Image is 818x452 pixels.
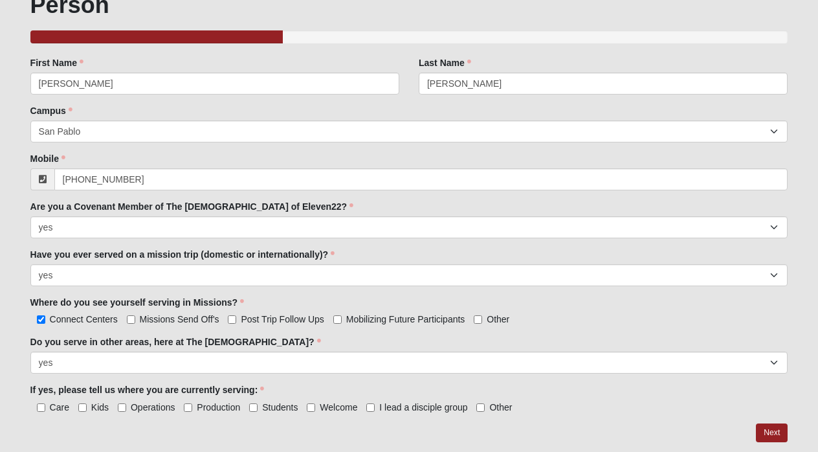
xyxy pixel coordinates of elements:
[131,402,175,412] span: Operations
[307,403,315,412] input: Welcome
[228,315,236,324] input: Post Trip Follow Ups
[419,56,471,69] label: Last Name
[127,315,135,324] input: Missions Send Off's
[346,314,465,324] span: Mobilizing Future Participants
[30,200,354,213] label: Are you a Covenant Member of The [DEMOGRAPHIC_DATA] of Eleven22?
[50,402,69,412] span: Care
[37,315,45,324] input: Connect Centers
[30,383,265,396] label: If yes, please tell us where you are currently serving:
[30,104,72,117] label: Campus
[30,335,321,348] label: Do you serve in other areas, here at The [DEMOGRAPHIC_DATA]?
[262,402,298,412] span: Students
[249,403,258,412] input: Students
[30,296,245,309] label: Where do you see yourself serving in Missions?
[91,402,109,412] span: Kids
[333,315,342,324] input: Mobilizing Future Participants
[118,403,126,412] input: Operations
[30,56,83,69] label: First Name
[379,402,467,412] span: I lead a disciple group
[320,402,357,412] span: Welcome
[476,403,485,412] input: Other
[78,403,87,412] input: Kids
[489,402,512,412] span: Other
[184,403,192,412] input: Production
[37,403,45,412] input: Care
[474,315,482,324] input: Other
[241,314,324,324] span: Post Trip Follow Ups
[197,402,240,412] span: Production
[487,314,509,324] span: Other
[50,314,118,324] span: Connect Centers
[366,403,375,412] input: I lead a disciple group
[30,248,335,261] label: Have you ever served on a mission trip (domestic or internationally)?
[140,314,219,324] span: Missions Send Off's
[756,424,788,442] a: Next
[30,152,65,165] label: Mobile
